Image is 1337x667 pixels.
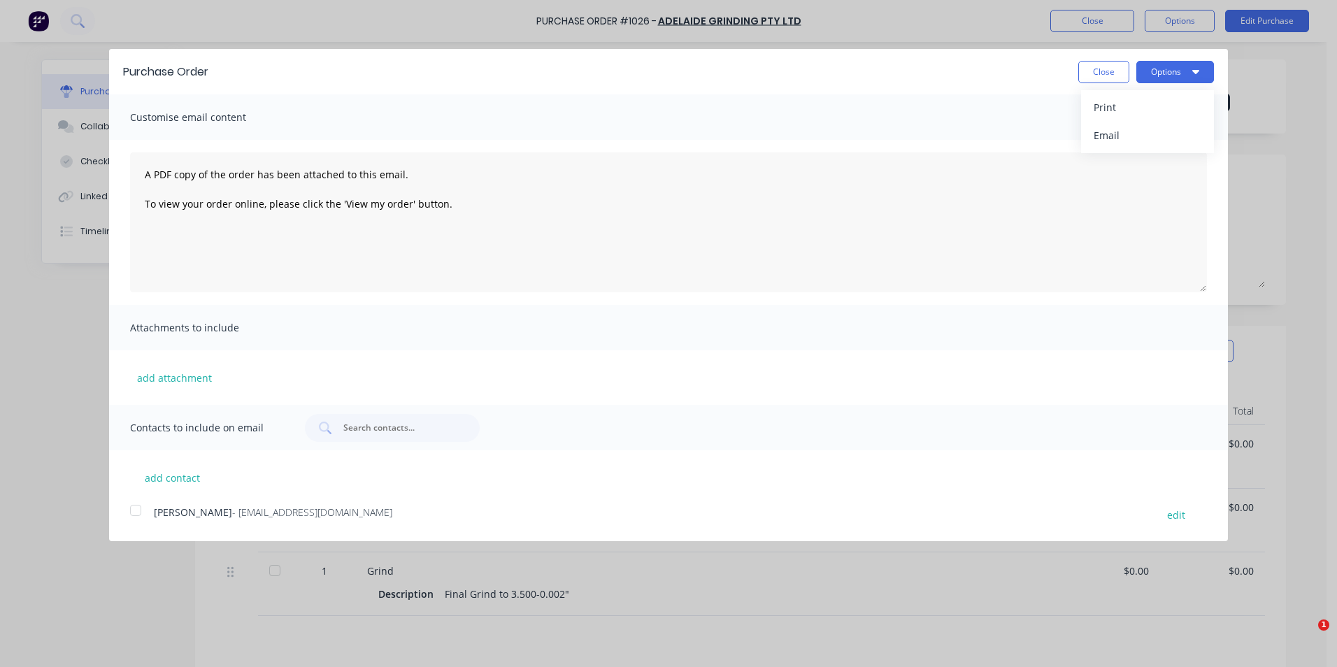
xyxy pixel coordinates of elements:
[1081,122,1214,150] button: Email
[1318,619,1329,631] span: 1
[342,421,458,435] input: Search contacts...
[1136,61,1214,83] button: Options
[130,418,284,438] span: Contacts to include on email
[1289,619,1323,653] iframe: Intercom live chat
[1159,505,1194,524] button: edit
[123,64,208,80] div: Purchase Order
[130,108,284,127] span: Customise email content
[1081,94,1214,122] button: Print
[1094,97,1201,117] div: Print
[130,367,219,388] button: add attachment
[130,467,214,488] button: add contact
[130,152,1207,292] textarea: A PDF copy of the order has been attached to this email. To view your order online, please click ...
[232,505,392,519] span: - [EMAIL_ADDRESS][DOMAIN_NAME]
[154,505,232,519] span: [PERSON_NAME]
[1094,125,1201,145] div: Email
[1078,61,1129,83] button: Close
[130,318,284,338] span: Attachments to include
